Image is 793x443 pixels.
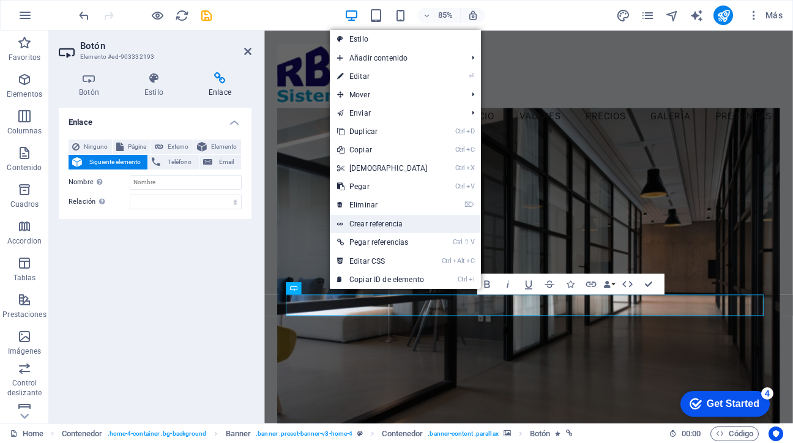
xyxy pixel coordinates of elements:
button: save [199,8,214,23]
a: ⌦Eliminar [330,196,435,214]
button: Página [113,140,151,154]
div: 4 [91,2,103,15]
a: ⏎Editar [330,67,435,86]
h4: Estilo [124,72,188,98]
button: Código [710,426,759,441]
button: Haz clic para salir del modo de previsualización y seguir editando [150,8,165,23]
span: Email [216,155,237,169]
button: publish [713,6,733,25]
span: Externo [167,140,189,154]
i: Ctrl [455,127,465,135]
span: Siguiente elemento [86,155,144,169]
button: Icons [560,274,580,295]
span: Haz clic para seleccionar y doble clic para editar [530,426,550,441]
a: Enviar [330,104,463,122]
a: CtrlICopiar ID de elemento [330,270,435,289]
i: Alt [453,257,465,265]
span: . banner-content .parallax [428,426,498,441]
h4: Botón [59,72,124,98]
p: Elementos [7,89,42,99]
span: Haz clic para seleccionar y doble clic para editar [62,426,103,441]
i: Diseño (Ctrl+Alt+Y) [616,9,630,23]
button: Bold (Ctrl+B) [477,274,497,295]
i: ⇧ [464,238,469,246]
button: Elemento [193,140,241,154]
h4: Enlace [188,72,251,98]
i: El elemento contiene una animación [555,430,560,437]
div: Get Started [36,13,89,24]
p: Tablas [13,273,36,283]
span: Añadir contenido [330,49,463,67]
i: Al redimensionar, ajustar el nivel de zoom automáticamente para ajustarse al dispositivo elegido. [467,10,478,21]
i: Publicar [717,9,731,23]
a: CtrlDDuplicar [330,122,435,141]
span: . banner .preset-banner-v3-home-4 [256,426,352,441]
i: Ctrl [455,182,465,190]
i: C [466,146,475,154]
label: Relación [69,195,130,209]
button: Usercentrics [769,426,783,441]
a: CtrlX[DEMOGRAPHIC_DATA] [330,159,435,177]
i: Deshacer: Cambiar diseño de botón (Ctrl+Z) [77,9,91,23]
a: Ctrl⇧VPegar referencias [330,233,435,251]
i: V [471,238,474,246]
span: Mover [330,86,463,104]
i: Este elemento es un preajuste personalizable [357,430,363,437]
button: design [616,8,630,23]
h3: Elemento #ed-903332193 [80,51,227,62]
i: Ctrl [453,238,463,246]
button: pages [640,8,655,23]
button: undo [76,8,91,23]
button: Email [199,155,241,169]
button: Italic (Ctrl+I) [498,274,518,295]
h2: Botón [80,40,251,51]
p: Accordion [7,236,42,246]
i: ⏎ [469,72,474,80]
nav: breadcrumb [62,426,573,441]
i: I [469,275,475,283]
i: Este elemento está vinculado [566,430,573,437]
i: Páginas (Ctrl+Alt+S) [641,9,655,23]
h6: Tiempo de la sesión [669,426,701,441]
a: Estilo [330,30,481,48]
span: . home-4-container .bg-background [108,426,207,441]
button: Link [581,274,601,295]
button: Siguiente elemento [69,155,147,169]
button: Teléfono [148,155,198,169]
i: Ctrl [455,164,465,172]
button: Confirm (Ctrl+⏎) [638,274,658,295]
i: ⌦ [464,201,474,209]
i: Ctrl [442,257,452,265]
a: Haz clic para cancelar la selección y doble clic para abrir páginas [10,426,43,441]
div: Get Started 4 items remaining, 20% complete [10,6,99,32]
button: navigator [665,8,679,23]
i: Guardar (Ctrl+S) [199,9,214,23]
h4: Enlace [59,108,251,130]
button: Ninguno [69,140,112,154]
a: CtrlVPegar [330,177,435,196]
button: Underline (Ctrl+U) [519,274,538,295]
button: Strikethrough [540,274,559,295]
span: Código [716,426,753,441]
span: Haz clic para seleccionar y doble clic para editar [226,426,251,441]
p: Favoritos [9,53,40,62]
a: CtrlCCopiar [330,141,435,159]
span: Haz clic para seleccionar y doble clic para editar [382,426,423,441]
a: CtrlAltCEditar CSS [330,252,435,270]
button: reload [174,8,189,23]
i: AI Writer [690,9,704,23]
button: 85% [417,8,461,23]
i: Ctrl [455,146,465,154]
span: : [690,429,692,438]
button: text_generator [689,8,704,23]
span: Ninguno [83,140,108,154]
input: Nombre [130,175,242,190]
button: Más [743,6,787,25]
p: Cuadros [10,199,39,209]
h6: 85% [436,8,455,23]
a: Crear referencia [330,215,481,233]
button: HTML [617,274,637,295]
i: Volver a cargar página [175,9,189,23]
i: V [466,182,475,190]
i: X [466,164,475,172]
